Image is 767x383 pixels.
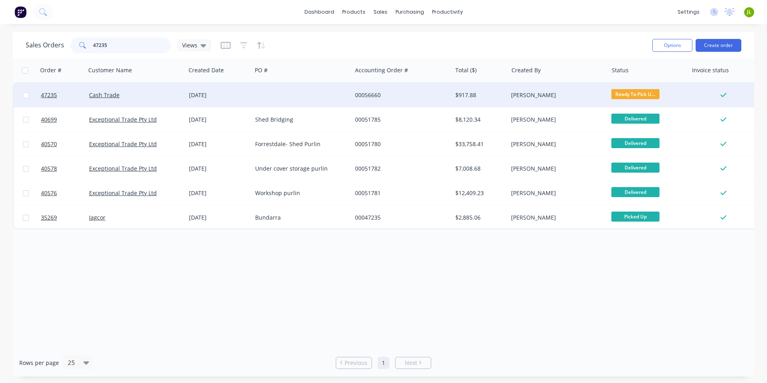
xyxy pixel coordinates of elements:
span: Ready To Pick U... [611,89,659,99]
button: Create order [696,39,741,52]
span: Delivered [611,138,659,148]
div: Created By [511,66,541,74]
div: $2,885.06 [455,214,502,222]
div: 00047235 [355,214,444,222]
a: Previous page [336,359,371,367]
div: Accounting Order # [355,66,408,74]
span: 40578 [41,165,57,173]
div: 00051782 [355,165,444,173]
div: 00056660 [355,91,444,99]
div: purchasing [392,6,428,18]
div: [DATE] [189,189,249,197]
a: 40699 [41,108,89,132]
div: [DATE] [189,165,249,173]
div: products [338,6,369,18]
div: $33,758.41 [455,140,502,148]
div: Invoice status [692,66,729,74]
div: Total ($) [455,66,477,74]
div: [PERSON_NAME] [511,165,600,173]
span: Next [405,359,417,367]
a: Exceptional Trade Pty Ltd [89,165,157,172]
div: $12,409.23 [455,189,502,197]
span: Delivered [611,163,659,173]
button: Options [652,39,692,52]
a: Next page [396,359,431,367]
div: Workshop purlin [255,189,344,197]
div: $8,120.34 [455,116,502,124]
div: Under cover storage purlin [255,165,344,173]
span: 40699 [41,116,57,124]
div: 00051781 [355,189,444,197]
h1: Sales Orders [26,41,64,49]
span: 47235 [41,91,57,99]
a: 40570 [41,132,89,156]
div: PO # [255,66,268,74]
a: dashboard [300,6,338,18]
div: [PERSON_NAME] [511,140,600,148]
div: Customer Name [88,66,132,74]
div: Forrestdale- Shed Purlin [255,140,344,148]
div: [PERSON_NAME] [511,189,600,197]
div: [DATE] [189,214,249,222]
a: Page 1 is your current page [377,357,390,369]
a: 35269 [41,206,89,230]
span: 40570 [41,140,57,148]
div: $7,008.68 [455,165,502,173]
a: Exceptional Trade Pty Ltd [89,140,157,148]
span: Picked Up [611,212,659,222]
a: Exceptional Trade Pty Ltd [89,116,157,123]
a: 47235 [41,83,89,107]
div: [DATE] [189,116,249,124]
a: Exceptional Trade Pty Ltd [89,189,157,197]
div: Shed Bridging [255,116,344,124]
span: Views [182,41,197,49]
span: Previous [345,359,367,367]
a: 40576 [41,181,89,205]
span: Delivered [611,187,659,197]
ul: Pagination [333,357,434,369]
div: [PERSON_NAME] [511,91,600,99]
div: Status [612,66,629,74]
div: [PERSON_NAME] [511,214,600,222]
div: Order # [40,66,61,74]
div: 00051780 [355,140,444,148]
a: Jagcor [89,214,106,221]
div: sales [369,6,392,18]
span: JL [747,8,751,16]
div: [DATE] [189,140,249,148]
span: 40576 [41,189,57,197]
div: settings [674,6,704,18]
input: Search... [93,37,171,53]
a: 40578 [41,157,89,181]
div: 00051785 [355,116,444,124]
span: Rows per page [19,359,59,367]
span: Delivered [611,114,659,124]
span: 35269 [41,214,57,222]
img: Factory [14,6,26,18]
div: [PERSON_NAME] [511,116,600,124]
div: Created Date [189,66,224,74]
div: [DATE] [189,91,249,99]
div: Bundarra [255,214,344,222]
div: productivity [428,6,467,18]
a: Cash Trade [89,91,120,99]
div: $917.88 [455,91,502,99]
